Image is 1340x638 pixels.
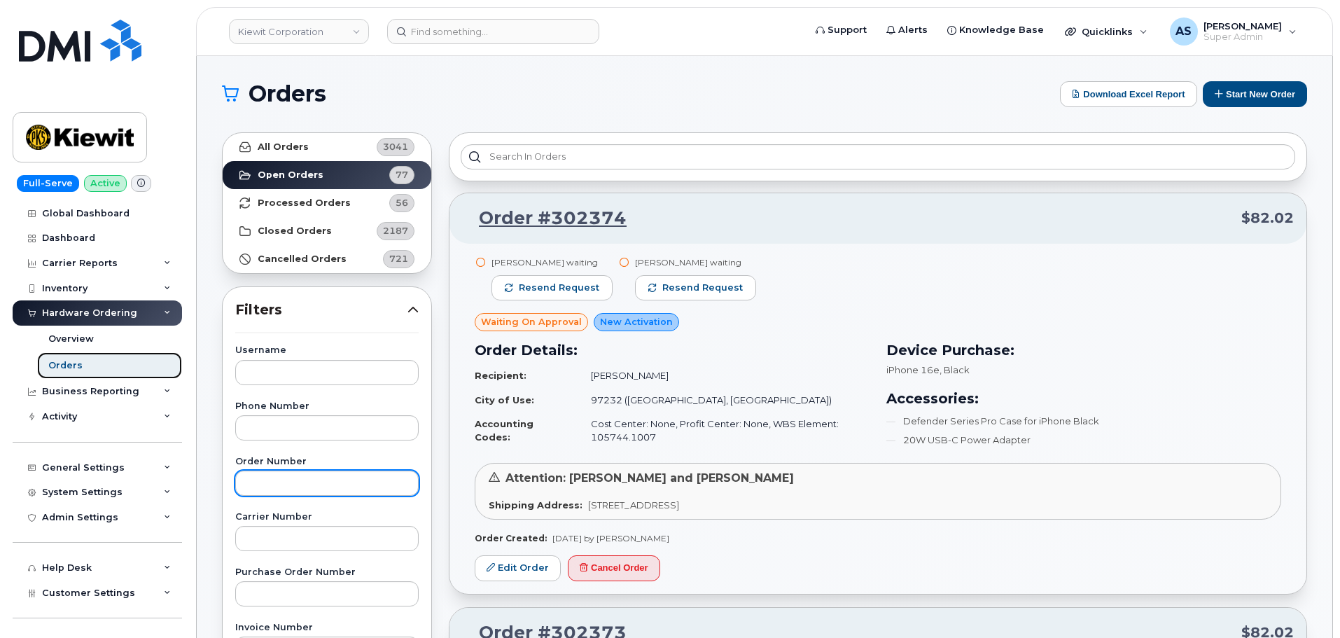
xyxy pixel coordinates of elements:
strong: Cancelled Orders [258,254,347,265]
h3: Accessories: [886,388,1281,409]
button: Resend request [491,275,613,300]
span: , Black [940,364,970,375]
span: New Activation [600,315,673,328]
span: Attention: [PERSON_NAME] and [PERSON_NAME] [505,471,794,485]
div: [PERSON_NAME] waiting [491,256,613,268]
td: [PERSON_NAME] [578,363,870,388]
label: Carrier Number [235,513,419,522]
h3: Device Purchase: [886,340,1281,361]
span: 721 [389,252,408,265]
span: iPhone 16e [886,364,940,375]
iframe: Messenger Launcher [1279,577,1329,627]
a: Processed Orders56 [223,189,431,217]
a: Edit Order [475,555,561,581]
span: 3041 [383,140,408,153]
a: Open Orders77 [223,161,431,189]
button: Resend request [635,275,756,300]
h3: Order Details: [475,340,870,361]
strong: Processed Orders [258,197,351,209]
strong: Shipping Address: [489,499,582,511]
a: All Orders3041 [223,133,431,161]
strong: Accounting Codes: [475,418,533,443]
span: 2187 [383,224,408,237]
a: Cancelled Orders721 [223,245,431,273]
strong: All Orders [258,141,309,153]
span: Filters [235,300,407,320]
span: [STREET_ADDRESS] [588,499,679,511]
strong: Closed Orders [258,226,332,237]
button: Download Excel Report [1060,81,1197,107]
button: Start New Order [1203,81,1307,107]
strong: City of Use: [475,394,534,405]
label: Order Number [235,457,419,466]
a: Closed Orders2187 [223,217,431,245]
strong: Recipient: [475,370,526,381]
td: Cost Center: None, Profit Center: None, WBS Element: 105744.1007 [578,412,870,449]
div: [PERSON_NAME] waiting [635,256,756,268]
label: Purchase Order Number [235,568,419,577]
label: Invoice Number [235,623,419,632]
span: Resend request [519,282,599,294]
label: Phone Number [235,402,419,411]
span: [DATE] by [PERSON_NAME] [552,533,669,543]
li: Defender Series Pro Case for iPhone Black [886,415,1281,428]
span: Orders [249,83,326,104]
span: Resend request [662,282,743,294]
button: Cancel Order [568,555,660,581]
span: Waiting On Approval [481,315,582,328]
span: $82.02 [1241,208,1294,228]
strong: Open Orders [258,169,323,181]
td: 97232 ([GEOGRAPHIC_DATA], [GEOGRAPHIC_DATA]) [578,388,870,412]
span: 77 [396,168,408,181]
input: Search in orders [461,144,1295,169]
li: 20W USB-C Power Adapter [886,434,1281,447]
a: Order #302374 [462,206,627,231]
span: 56 [396,196,408,209]
label: Username [235,346,419,355]
strong: Order Created: [475,533,547,543]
